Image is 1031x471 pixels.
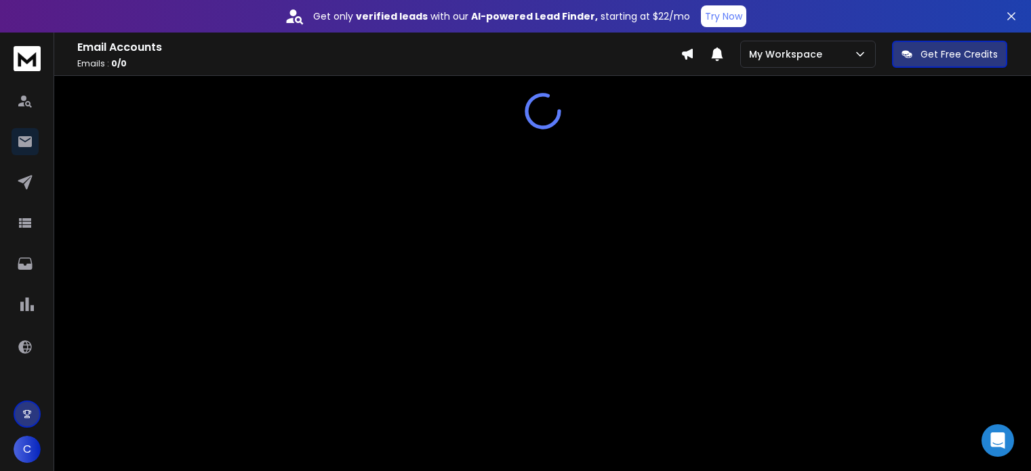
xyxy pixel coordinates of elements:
p: Get Free Credits [921,47,998,61]
div: Open Intercom Messenger [982,424,1014,457]
p: Get only with our starting at $22/mo [313,9,690,23]
button: C [14,436,41,463]
span: 0 / 0 [111,58,127,69]
strong: AI-powered Lead Finder, [471,9,598,23]
img: logo [14,46,41,71]
button: Try Now [701,5,746,27]
p: My Workspace [749,47,828,61]
button: Get Free Credits [892,41,1007,68]
strong: verified leads [356,9,428,23]
h1: Email Accounts [77,39,681,56]
p: Try Now [705,9,742,23]
p: Emails : [77,58,681,69]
